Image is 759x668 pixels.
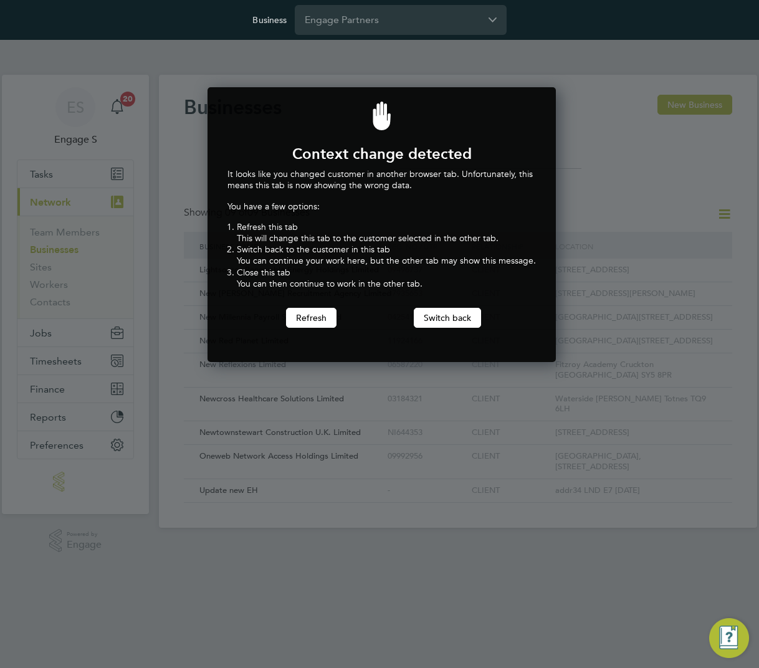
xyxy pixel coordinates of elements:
p: It looks like you changed customer in another browser tab. Unfortunately, this means this tab is ... [227,168,536,191]
li: Refresh this tab This will change this tab to the customer selected in the other tab. [237,221,536,244]
label: Business [252,14,287,26]
p: You have a few options: [227,201,536,212]
li: Switch back to the customer in this tab You can continue your work here, but the other tab may sh... [237,244,536,266]
button: Refresh [286,308,337,328]
button: Engage Resource Center [709,618,749,658]
li: Close this tab You can then continue to work in the other tab. [237,267,536,289]
button: Switch back [414,308,481,328]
